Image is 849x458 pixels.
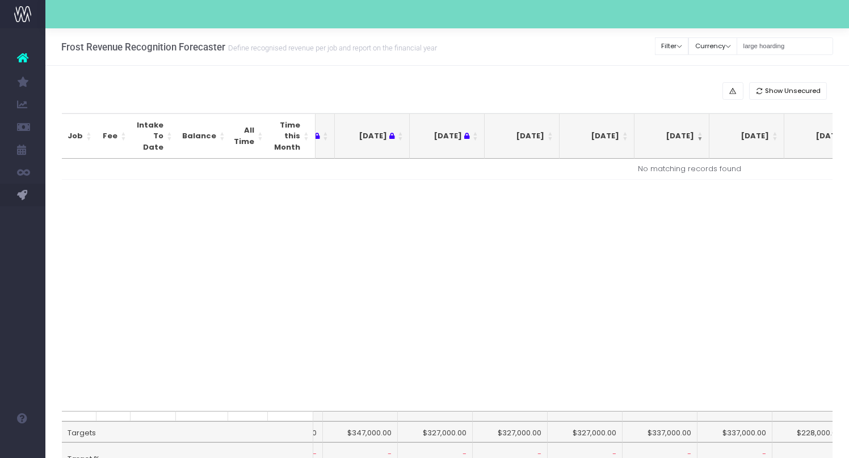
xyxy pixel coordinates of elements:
span: Show Unsecured [765,86,821,96]
th: Fee: activate to sort column ascending [96,113,132,159]
td: $228,000.00 [772,421,847,443]
th: Jul 25 : activate to sort column ascending [410,113,485,159]
td: $347,000.00 [323,421,398,443]
td: Targets [62,421,314,443]
th: Aug 25: activate to sort column ascending [485,113,560,159]
th: Time this Month: activate to sort column ascending [268,113,315,159]
img: images/default_profile_image.png [14,435,31,452]
h3: Frost Revenue Recognition Forecaster [61,41,437,53]
th: Oct 25: activate to sort column ascending [634,113,709,159]
small: Define recognised revenue per job and report on the financial year [225,41,437,53]
th: Balance: activate to sort column ascending [176,113,231,159]
button: Filter [655,37,689,55]
input: Search... [737,37,833,55]
td: $327,000.00 [398,421,473,443]
th: Nov 25: activate to sort column ascending [709,113,784,159]
th: Sep 25: activate to sort column ascending [560,113,634,159]
th: Job: activate to sort column ascending [62,113,98,159]
button: Currency [688,37,737,55]
button: Show Unsecured [749,82,827,100]
th: All Time: activate to sort column ascending [228,113,270,159]
th: Intake To Date: activate to sort column ascending [131,113,178,159]
td: $327,000.00 [473,421,548,443]
th: Jun 25 : activate to sort column ascending [335,113,410,159]
td: $337,000.00 [623,421,697,443]
td: $327,000.00 [548,421,623,443]
td: $337,000.00 [697,421,772,443]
